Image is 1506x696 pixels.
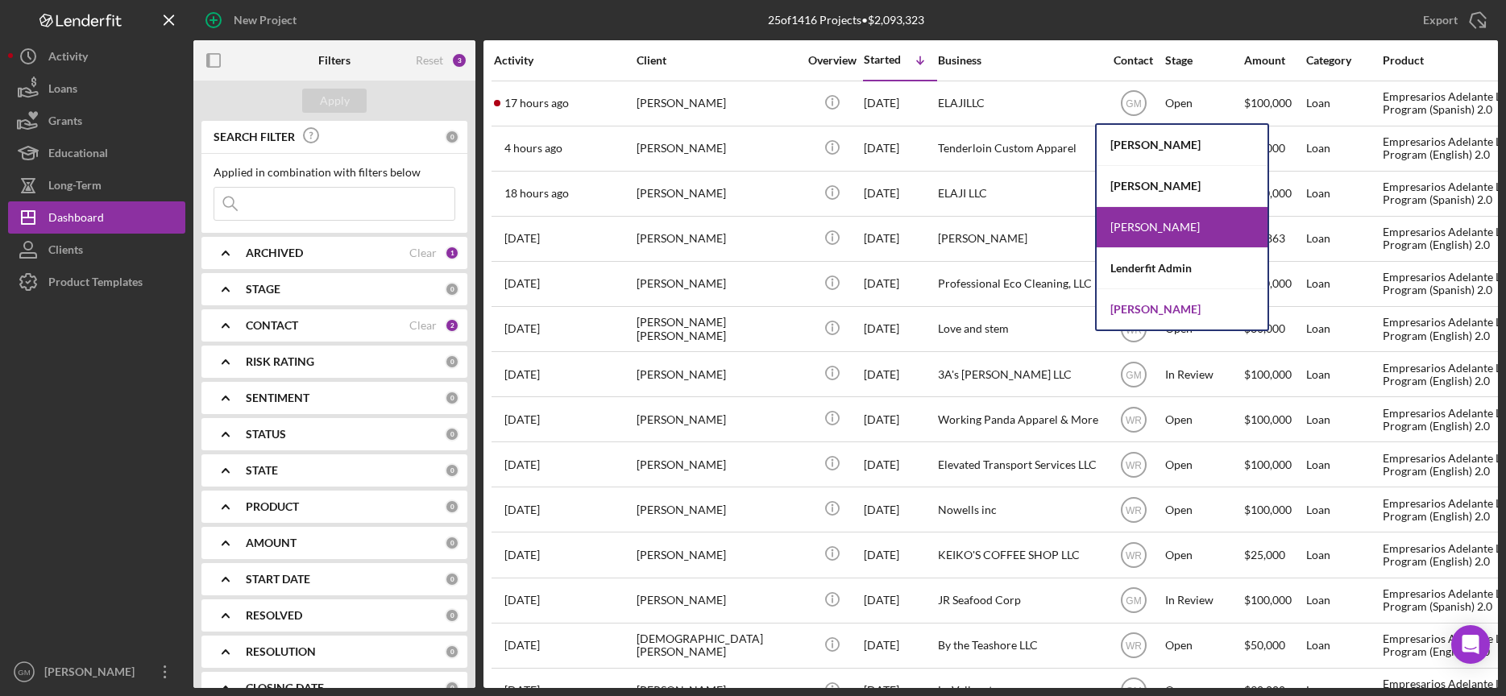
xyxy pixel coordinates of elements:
div: [PERSON_NAME] [637,263,798,305]
div: In Review [1165,579,1243,622]
div: [DATE] [864,172,936,215]
b: Filters [318,54,351,67]
div: [DATE] [864,579,936,622]
div: [DATE] [864,443,936,486]
div: [PERSON_NAME] [637,127,798,170]
div: KEIKO'S COFFEE SHOP LLC [938,533,1099,576]
div: 0 [445,644,459,659]
time: 2025-07-27 20:00 [504,594,540,607]
div: Client [637,54,798,67]
text: WR [1126,640,1142,652]
time: 2025-08-06 21:59 [504,322,540,335]
text: GM [1126,369,1141,380]
div: 2 [445,318,459,333]
button: Long-Term [8,169,185,201]
div: Lenderfit Admin [1097,248,1267,289]
div: [DATE] [864,488,936,531]
div: Professional Eco Cleaning, LLC [938,263,1099,305]
div: Loan [1306,353,1381,396]
b: PRODUCT [246,500,299,513]
div: $80,000 [1244,308,1305,350]
div: 0 [445,463,459,478]
button: Dashboard [8,201,185,234]
div: [DATE] [864,308,936,350]
div: Long-Term [48,169,102,205]
div: 25 of 1416 Projects • $2,093,323 [768,14,924,27]
div: Activity [494,54,635,67]
div: Applied in combination with filters below [214,166,455,179]
div: [DATE] [864,624,936,667]
b: RESOLUTION [246,645,316,658]
div: Dashboard [48,201,104,238]
div: $25,000 [1244,533,1305,576]
div: [PERSON_NAME] [40,656,145,692]
div: [PERSON_NAME] [637,172,798,215]
div: Loans [48,72,77,109]
div: $100,000 [1244,579,1305,622]
div: Clear [409,319,437,332]
div: [DATE] [864,217,936,260]
div: Open [1165,533,1243,576]
div: [DATE] [864,263,936,305]
a: Activity [8,40,185,72]
div: [PERSON_NAME] [1097,207,1267,248]
b: STAGE [246,283,280,296]
time: 2025-08-08 15:22 [504,232,540,245]
div: Nowells inc [938,488,1099,531]
time: 2025-07-24 23:36 [504,413,540,426]
div: Reset [416,54,443,67]
text: GM [1126,98,1141,110]
div: 1 [445,246,459,260]
text: WR [1126,550,1142,561]
div: Activity [48,40,88,77]
time: 2025-07-28 21:55 [504,503,540,516]
div: Loan [1306,308,1381,350]
div: Loan [1306,172,1381,215]
time: 2025-07-10 19:44 [504,639,540,652]
div: [PERSON_NAME] [938,217,1099,260]
b: AMOUNT [246,536,297,549]
div: Loan [1306,579,1381,622]
text: WR [1126,459,1142,470]
b: CLOSING DATE [246,681,324,694]
div: Overview [802,54,862,67]
div: Open [1165,443,1243,486]
div: New Project [234,4,297,36]
div: Open [1165,488,1243,531]
div: Love and stem [938,308,1099,350]
b: STATE [246,464,278,477]
div: Loan [1306,488,1381,531]
div: [PERSON_NAME] [1097,166,1267,207]
a: Loans [8,72,185,105]
div: 0 [445,681,459,695]
text: WR [1126,324,1142,335]
div: $100,000 [1244,263,1305,305]
div: $100,000 [1244,398,1305,441]
div: Clear [409,246,437,259]
b: START DATE [246,573,310,586]
button: Export [1407,4,1498,36]
time: 2025-08-12 00:12 [504,97,569,110]
div: $100,000 [1244,443,1305,486]
div: 0 [445,130,459,144]
button: Product Templates [8,266,185,298]
div: ELAJILLC [938,82,1099,125]
div: [PERSON_NAME] [637,488,798,531]
div: [DATE] [864,353,936,396]
time: 2025-07-25 02:09 [504,368,540,381]
div: 3A's [PERSON_NAME] LLC [938,353,1099,396]
div: Loan [1306,398,1381,441]
div: $50,000 [1244,624,1305,667]
b: SENTIMENT [246,391,309,404]
b: CONTACT [246,319,298,332]
time: 2025-08-11 23:35 [504,187,569,200]
time: 2025-07-17 22:37 [504,549,540,561]
div: [PERSON_NAME] [637,217,798,260]
div: [PERSON_NAME] [637,398,798,441]
button: Clients [8,234,185,266]
div: [DATE] [864,398,936,441]
div: 0 [445,499,459,514]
